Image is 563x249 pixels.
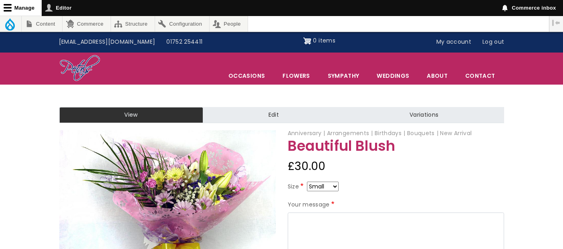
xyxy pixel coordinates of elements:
a: Shopping cart 0 items [303,34,335,47]
a: People [210,16,248,32]
a: View [59,107,203,123]
span: Weddings [368,67,418,84]
a: Log out [477,34,510,50]
span: Bouquets [407,129,438,137]
a: Configuration [155,16,209,32]
a: 01752 254411 [161,34,208,50]
img: Home [59,55,101,83]
a: Flowers [274,67,318,84]
nav: Tabs [53,107,510,123]
span: Birthdays [375,129,406,137]
div: £30.00 [288,157,504,176]
a: Variations [344,107,504,123]
a: About [418,67,456,84]
a: Contact [457,67,503,84]
img: Shopping cart [303,34,311,47]
h1: Beautiful Blush [288,138,504,154]
a: [EMAIL_ADDRESS][DOMAIN_NAME] [53,34,161,50]
span: Arrangements [327,129,373,137]
a: Structure [111,16,155,32]
a: My account [431,34,477,50]
label: Size [288,182,305,192]
button: Vertical orientation [549,16,563,30]
a: Commerce [63,16,110,32]
span: New Arrival [440,129,472,137]
span: 0 items [313,36,335,45]
span: Occasions [220,67,273,84]
a: Content [22,16,62,32]
label: Your message [288,200,336,210]
a: Edit [203,107,344,123]
a: Sympathy [319,67,368,84]
span: Anniversary [288,129,325,137]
